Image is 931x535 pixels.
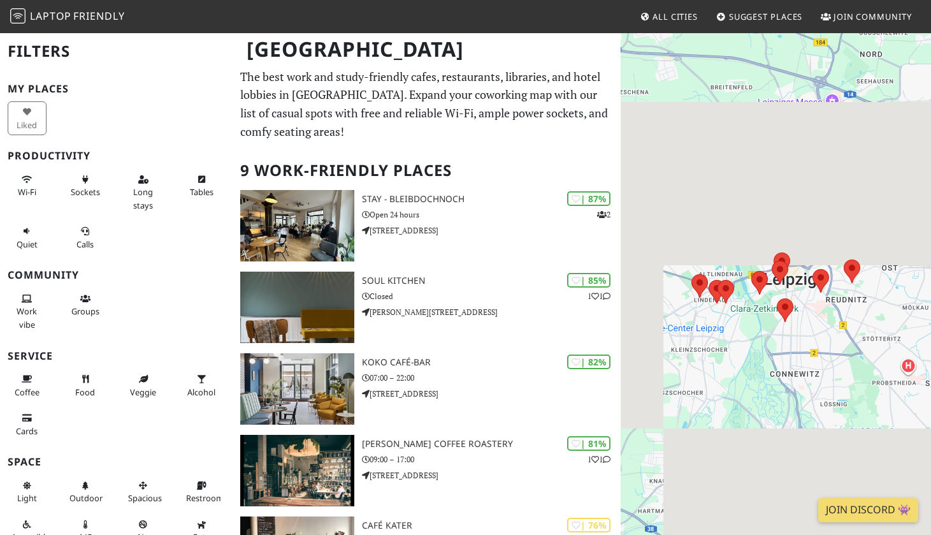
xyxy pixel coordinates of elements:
[362,520,621,531] h3: Café Kater
[362,453,621,465] p: 09:00 – 17:00
[66,369,105,402] button: Food
[653,11,698,22] span: All Cities
[190,186,213,198] span: Work-friendly tables
[15,386,40,398] span: Coffee
[8,288,47,335] button: Work vibe
[124,475,163,509] button: Spacious
[8,169,47,203] button: Wi-Fi
[588,290,610,302] p: 1 1
[236,32,618,67] h1: [GEOGRAPHIC_DATA]
[240,353,354,425] img: koko café-bar
[362,439,621,450] h3: [PERSON_NAME] Coffee Roastery
[186,492,224,504] span: Restroom
[8,350,225,362] h3: Service
[8,269,225,281] h3: Community
[182,475,221,509] button: Restroom
[30,9,71,23] span: Laptop
[66,288,105,322] button: Groups
[362,209,621,221] p: Open 24 hours
[362,372,621,384] p: 07:00 – 22:00
[233,272,621,343] a: soul kitchen | 85% 11 soul kitchen Closed [PERSON_NAME][STREET_ADDRESS]
[729,11,803,22] span: Suggest Places
[17,305,37,330] span: People working
[8,150,225,162] h3: Productivity
[362,224,621,237] p: [STREET_ADDRESS]
[8,221,47,254] button: Quiet
[567,518,610,532] div: | 76%
[240,68,613,141] p: The best work and study-friendly cafes, restaurants, libraries, and hotel lobbies in [GEOGRAPHIC_...
[588,453,610,465] p: 1 1
[362,388,621,400] p: [STREET_ADDRESS]
[240,190,354,261] img: STAY - bleibdochnoch
[10,8,25,24] img: LaptopFriendly
[567,436,610,451] div: | 81%
[567,191,610,206] div: | 87%
[818,498,918,522] a: Join Discord 👾
[567,273,610,288] div: | 85%
[8,456,225,468] h3: Space
[182,369,221,402] button: Alcohol
[362,469,621,481] p: [STREET_ADDRESS]
[76,238,94,250] span: Video/audio calls
[66,221,105,254] button: Calls
[10,6,125,28] a: LaptopFriendly LaptopFriendly
[187,386,215,398] span: Alcohol
[233,190,621,261] a: STAY - bleibdochnoch | 87% 2 STAY - bleibdochnoch Open 24 hours [STREET_ADDRESS]
[75,386,95,398] span: Food
[71,305,99,317] span: Group tables
[362,290,621,302] p: Closed
[567,355,610,369] div: | 82%
[8,475,47,509] button: Light
[362,194,621,205] h3: STAY - bleibdochnoch
[8,369,47,402] button: Coffee
[69,492,103,504] span: Outdoor area
[66,475,105,509] button: Outdoor
[71,186,100,198] span: Power sockets
[16,425,38,437] span: Credit cards
[133,186,153,210] span: Long stays
[182,169,221,203] button: Tables
[8,83,225,95] h3: My Places
[362,357,621,368] h3: koko café-bar
[66,169,105,203] button: Sockets
[711,5,808,28] a: Suggest Places
[18,186,36,198] span: Stable Wi-Fi
[124,169,163,216] button: Long stays
[233,353,621,425] a: koko café-bar | 82% koko café-bar 07:00 – 22:00 [STREET_ADDRESS]
[8,407,47,441] button: Cards
[240,272,354,343] img: soul kitchen
[834,11,912,22] span: Join Community
[597,209,610,221] p: 2
[240,435,354,506] img: Franz Morish Coffee Roastery
[128,492,162,504] span: Spacious
[8,32,225,71] h2: Filters
[362,306,621,318] p: [PERSON_NAME][STREET_ADDRESS]
[816,5,917,28] a: Join Community
[233,435,621,506] a: Franz Morish Coffee Roastery | 81% 11 [PERSON_NAME] Coffee Roastery 09:00 – 17:00 [STREET_ADDRESS]
[17,238,38,250] span: Quiet
[124,369,163,402] button: Veggie
[240,151,613,190] h2: 9 Work-Friendly Places
[17,492,37,504] span: Natural light
[130,386,156,398] span: Veggie
[362,275,621,286] h3: soul kitchen
[635,5,703,28] a: All Cities
[73,9,124,23] span: Friendly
